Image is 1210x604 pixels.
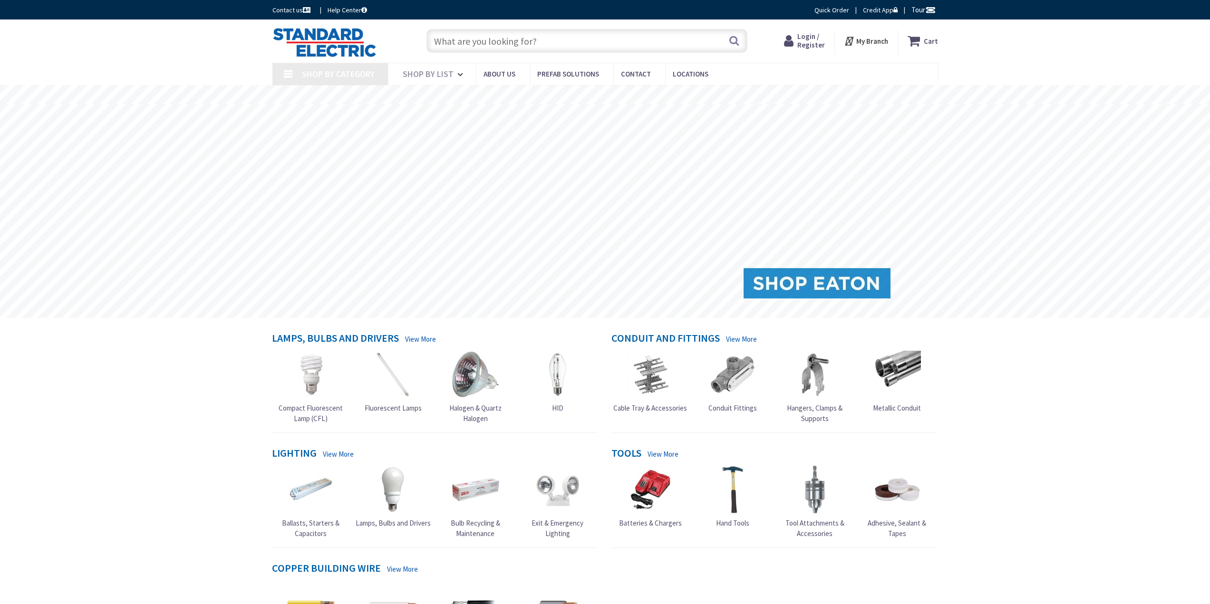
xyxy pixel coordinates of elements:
a: Ballasts, Starters & Capacitors Ballasts, Starters & Capacitors [272,466,350,538]
a: Fluorescent Lamps Fluorescent Lamps [365,351,422,413]
a: Bulb Recycling & Maintenance Bulb Recycling & Maintenance [436,466,514,538]
span: Hand Tools [716,518,749,527]
span: Tour [911,5,936,14]
strong: My Branch [856,37,888,46]
img: Hangers, Clamps & Supports [791,351,839,398]
a: Tool Attachments & Accessories Tool Attachments & Accessories [776,466,854,538]
a: Contact us [272,5,312,15]
img: HID [534,351,581,398]
img: Exit & Emergency Lighting [534,466,581,513]
img: Metallic Conduit [873,351,921,398]
a: Lamps, Bulbs and Drivers Lamps, Bulbs and Drivers [356,466,431,528]
span: Locations [673,69,708,78]
a: View More [387,564,418,574]
h4: Copper Building Wire [272,562,381,576]
span: Adhesive, Sealant & Tapes [868,518,926,537]
img: Conduit Fittings [709,351,756,398]
a: Hangers, Clamps & Supports Hangers, Clamps & Supports [776,351,854,423]
span: HID [552,403,563,412]
span: Batteries & Chargers [619,518,682,527]
span: Shop By Category [302,68,375,79]
span: Halogen & Quartz Halogen [449,403,502,422]
span: Login / Register [797,32,825,49]
h4: Conduit and Fittings [611,332,720,346]
a: Adhesive, Sealant & Tapes Adhesive, Sealant & Tapes [858,466,936,538]
span: Contact [621,69,651,78]
img: Batteries & Chargers [627,466,674,513]
a: Batteries & Chargers Batteries & Chargers [619,466,682,528]
img: Standard Electric [272,28,377,57]
img: Hand Tools [709,466,756,513]
span: Cable Tray & Accessories [613,403,687,412]
a: Cable Tray & Accessories Cable Tray & Accessories [613,351,687,413]
img: Fluorescent Lamps [369,351,417,398]
img: Halogen & Quartz Halogen [452,351,499,398]
span: Compact Fluorescent Lamp (CFL) [279,403,343,422]
div: My Branch [844,32,888,49]
a: Quick Order [814,5,849,15]
img: Ballasts, Starters & Capacitors [287,466,335,513]
a: Compact Fluorescent Lamp (CFL) Compact Fluorescent Lamp (CFL) [272,351,350,423]
span: Tool Attachments & Accessories [785,518,844,537]
img: Adhesive, Sealant & Tapes [873,466,921,513]
span: Prefab Solutions [537,69,599,78]
span: Fluorescent Lamps [365,403,422,412]
a: Exit & Emergency Lighting Exit & Emergency Lighting [519,466,597,538]
img: Bulb Recycling & Maintenance [452,466,499,513]
img: Compact Fluorescent Lamp (CFL) [287,351,335,398]
span: Lamps, Bulbs and Drivers [356,518,431,527]
span: Ballasts, Starters & Capacitors [282,518,339,537]
a: Cart [908,32,938,49]
span: Shop By List [403,68,454,79]
img: Lamps, Bulbs and Drivers [369,466,417,513]
h4: Tools [611,447,641,461]
a: View More [726,334,757,344]
a: View More [323,449,354,459]
a: View More [405,334,436,344]
input: What are you looking for? [426,29,747,53]
img: Tool Attachments & Accessories [791,466,839,513]
strong: Cart [924,32,938,49]
a: Halogen & Quartz Halogen Halogen & Quartz Halogen [436,351,514,423]
rs-layer: [MEDICAL_DATA]: Our Commitment to Our Employees and Customers [455,90,776,101]
span: Conduit Fittings [708,403,757,412]
span: Exit & Emergency Lighting [532,518,583,537]
h4: Lighting [272,447,317,461]
a: Help Center [328,5,367,15]
img: Cable Tray & Accessories [627,351,674,398]
a: View More [648,449,678,459]
a: Conduit Fittings Conduit Fittings [708,351,757,413]
a: Hand Tools Hand Tools [709,466,756,528]
span: Metallic Conduit [873,403,921,412]
a: Credit App [863,5,898,15]
span: Bulb Recycling & Maintenance [451,518,500,537]
span: About Us [484,69,515,78]
a: Login / Register [784,32,825,49]
h4: Lamps, Bulbs and Drivers [272,332,399,346]
span: Hangers, Clamps & Supports [787,403,842,422]
a: Metallic Conduit Metallic Conduit [873,351,921,413]
a: HID HID [534,351,581,413]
